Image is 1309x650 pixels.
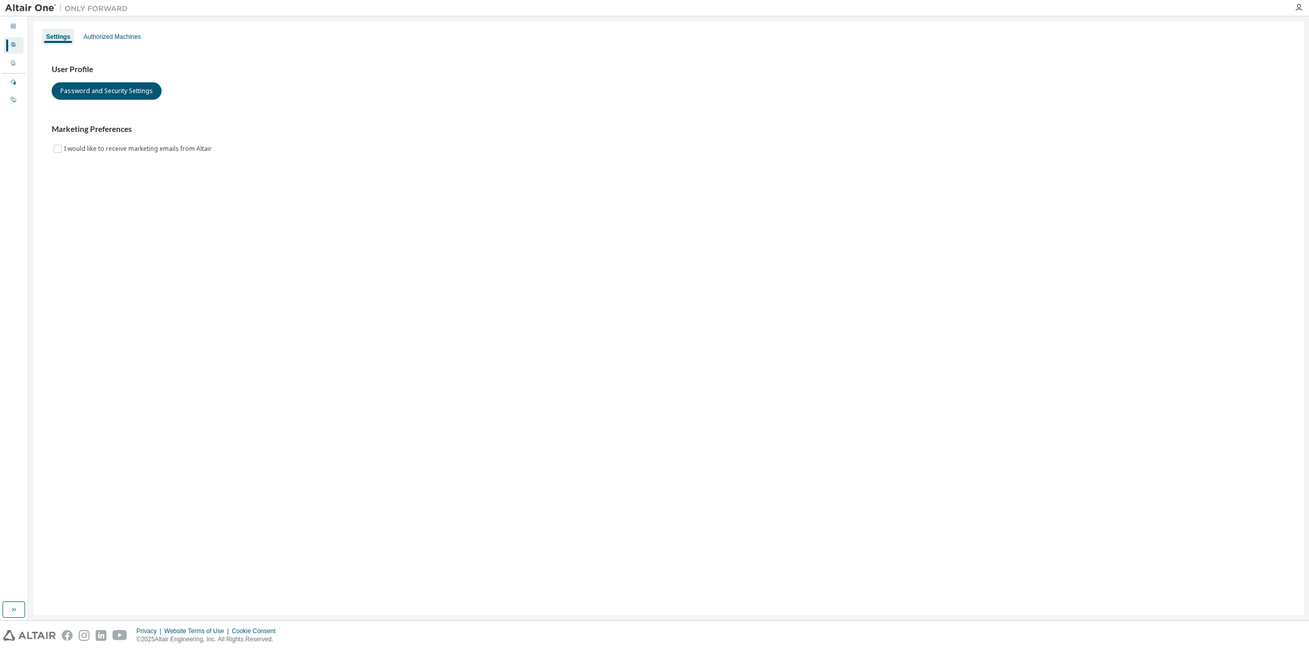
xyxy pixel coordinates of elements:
[83,33,141,41] div: Authorized Machines
[164,627,232,635] div: Website Terms of Use
[4,56,24,72] div: Company Profile
[52,124,1285,135] h3: Marketing Preferences
[4,37,24,54] div: User Profile
[46,33,70,41] div: Settings
[4,92,24,108] div: On Prem
[232,627,281,635] div: Cookie Consent
[96,630,106,641] img: linkedin.svg
[3,630,56,641] img: altair_logo.svg
[52,64,1285,75] h3: User Profile
[4,75,24,91] div: Managed
[62,630,73,641] img: facebook.svg
[64,143,214,155] label: I would like to receive marketing emails from Altair
[137,627,164,635] div: Privacy
[112,630,127,641] img: youtube.svg
[4,19,24,35] div: Dashboard
[52,82,162,100] button: Password and Security Settings
[137,635,282,644] p: © 2025 Altair Engineering, Inc. All Rights Reserved.
[79,630,89,641] img: instagram.svg
[5,3,133,13] img: Altair One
